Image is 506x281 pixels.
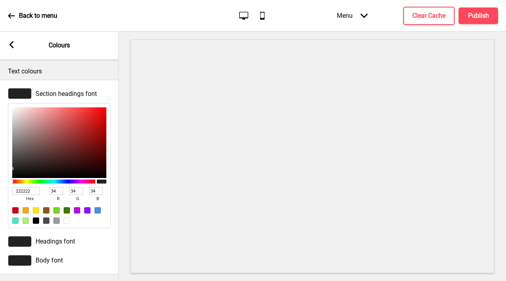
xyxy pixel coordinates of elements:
button: Clear Cache [403,7,455,25]
div: #50E3C2 [12,217,19,224]
div: Headings font [8,236,111,247]
span: r [49,195,67,203]
div: Menu [329,4,376,27]
div: Body font [8,255,111,266]
p: Back to menu [19,11,57,20]
div: #F8E71C [33,207,39,214]
button: Publish [459,7,498,24]
div: #8B572A [43,207,49,214]
h4: Clear Cache [412,11,446,20]
div: #417505 [64,207,70,214]
span: Section headings font [36,90,97,97]
div: #7ED321 [53,207,60,214]
div: #4A90E2 [94,207,101,214]
iframe: To enrich screen reader interactions, please activate Accessibility in Grammarly extension settings [130,39,494,273]
span: b [89,195,106,203]
div: #BD10E0 [74,207,80,214]
div: #F5A623 [23,207,29,214]
div: #D0021B [12,207,19,214]
div: #9013FE [84,207,91,214]
div: #B8E986 [23,217,29,224]
div: #9B9B9B [53,217,60,224]
p: Text colours [8,67,111,76]
span: Body font [36,257,63,264]
div: #4A4A4A [43,217,49,224]
span: Headings font [36,238,75,245]
p: Colours [49,41,70,50]
div: #FFFFFF [64,217,70,224]
div: #000000 [33,217,39,224]
span: g [69,195,87,203]
a: Back to menu [8,5,57,26]
span: hex [12,195,47,203]
div: Section headings font [8,88,111,99]
h4: Publish [468,11,489,20]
